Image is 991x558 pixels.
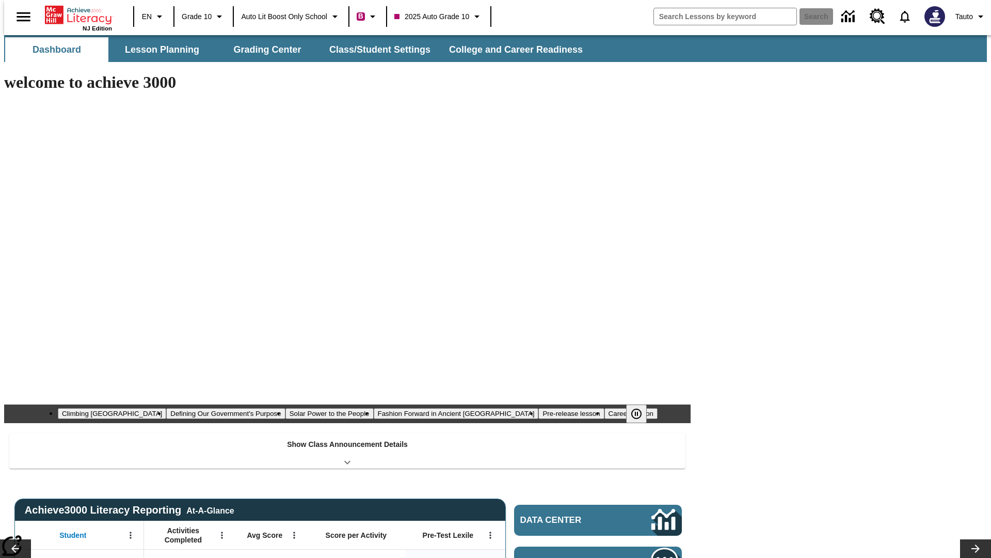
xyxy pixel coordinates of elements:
[110,37,214,62] button: Lesson Planning
[149,526,217,545] span: Activities Completed
[166,408,285,419] button: Slide 2 Defining Our Government's Purpose
[58,408,166,419] button: Slide 1 Climbing Mount Tai
[241,11,327,22] span: Auto Lit Boost only School
[287,439,408,450] p: Show Class Announcement Details
[321,37,439,62] button: Class/Student Settings
[237,7,345,26] button: School: Auto Lit Boost only School, Select your school
[514,505,682,536] a: Data Center
[137,7,170,26] button: Language: EN, Select a language
[45,5,112,25] a: Home
[186,504,234,516] div: At-A-Glance
[214,528,230,543] button: Open Menu
[83,25,112,32] span: NJ Edition
[353,7,383,26] button: Boost Class color is violet red. Change class color
[441,37,591,62] button: College and Career Readiness
[123,528,138,543] button: Open Menu
[8,2,39,32] button: Open side menu
[835,3,864,31] a: Data Center
[5,37,108,62] button: Dashboard
[423,531,474,540] span: Pre-Test Lexile
[182,11,212,22] span: Grade 10
[45,4,112,32] div: Home
[520,515,617,525] span: Data Center
[924,6,945,27] img: Avatar
[390,7,487,26] button: Class: 2025 Auto Grade 10, Select your class
[891,3,918,30] a: Notifications
[4,37,592,62] div: SubNavbar
[394,11,469,22] span: 2025 Auto Grade 10
[918,3,951,30] button: Select a new avatar
[326,531,387,540] span: Score per Activity
[286,528,302,543] button: Open Menu
[178,7,230,26] button: Grade: Grade 10, Select a grade
[626,405,647,423] button: Pause
[59,531,86,540] span: Student
[374,408,539,419] button: Slide 4 Fashion Forward in Ancient Rome
[604,408,658,419] button: Slide 6 Career Lesson
[960,539,991,558] button: Lesson carousel, Next
[285,408,374,419] button: Slide 3 Solar Power to the People
[483,528,498,543] button: Open Menu
[955,11,973,22] span: Tauto
[654,8,796,25] input: search field
[216,37,319,62] button: Grading Center
[4,35,987,62] div: SubNavbar
[25,504,234,516] span: Achieve3000 Literacy Reporting
[864,3,891,30] a: Resource Center, Will open in new tab
[951,7,991,26] button: Profile/Settings
[358,10,363,23] span: B
[538,408,604,419] button: Slide 5 Pre-release lesson
[626,405,657,423] div: Pause
[9,433,685,469] div: Show Class Announcement Details
[142,11,152,22] span: EN
[247,531,282,540] span: Avg Score
[4,73,691,92] h1: welcome to achieve 3000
